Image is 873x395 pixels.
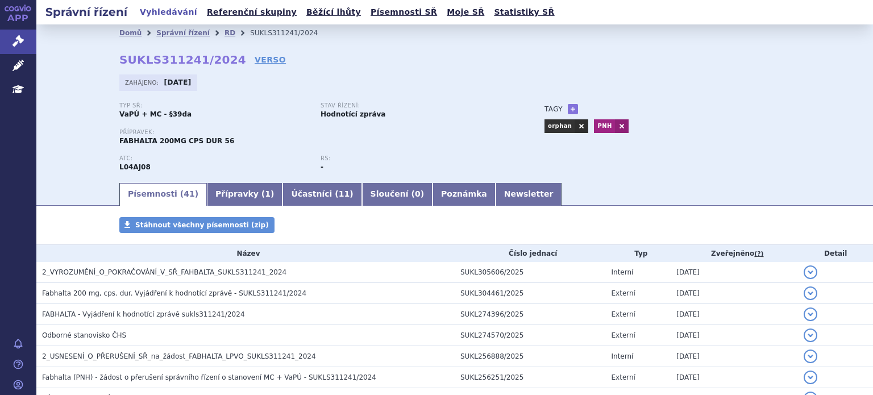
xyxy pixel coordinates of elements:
[606,245,671,262] th: Typ
[119,110,192,118] strong: VaPÚ + MC - §39da
[207,183,282,206] a: Přípravky (1)
[119,183,207,206] a: Písemnosti (41)
[455,283,606,304] td: SUKL304461/2025
[496,183,562,206] a: Newsletter
[225,29,235,37] a: RD
[804,265,817,279] button: detail
[455,304,606,325] td: SUKL274396/2025
[321,102,510,109] p: Stav řízení:
[119,217,275,233] a: Stáhnout všechny písemnosti (zip)
[119,155,309,162] p: ATC:
[125,78,161,87] span: Zahájeno:
[455,262,606,283] td: SUKL305606/2025
[135,221,269,229] span: Stáhnout všechny písemnosti (zip)
[804,350,817,363] button: detail
[42,331,126,339] span: Odborné stanovisko ČHS
[455,325,606,346] td: SUKL274570/2025
[671,304,798,325] td: [DATE]
[490,5,558,20] a: Statistiky SŘ
[671,283,798,304] td: [DATE]
[282,183,361,206] a: Účastníci (11)
[119,137,234,145] span: FABHALTA 200MG CPS DUR 56
[42,352,316,360] span: 2_USNESENÍ_O_PŘERUŠENÍ_SŘ_na_žádost_FABHALTA_LPVO_SUKLS311241_2024
[798,245,873,262] th: Detail
[42,289,306,297] span: Fabhalta 200 mg, cps. dur. Vyjádření k hodnotící zprávě - SUKLS311241/2024
[804,371,817,384] button: detail
[156,29,210,37] a: Správní řízení
[433,183,496,206] a: Poznámka
[804,329,817,342] button: detail
[612,331,635,339] span: Externí
[250,24,332,41] li: SUKLS311241/2024
[612,289,635,297] span: Externí
[303,5,364,20] a: Běžící lhůty
[415,189,421,198] span: 0
[321,163,323,171] strong: -
[119,129,522,136] p: Přípravek:
[671,245,798,262] th: Zveřejněno
[321,110,385,118] strong: Hodnotící zpráva
[321,155,510,162] p: RS:
[367,5,440,20] a: Písemnosti SŘ
[671,262,798,283] td: [DATE]
[119,163,151,171] strong: IPTAKOPAN
[544,119,575,133] a: orphan
[203,5,300,20] a: Referenční skupiny
[362,183,433,206] a: Sloučení (0)
[455,245,606,262] th: Číslo jednací
[443,5,488,20] a: Moje SŘ
[804,307,817,321] button: detail
[804,286,817,300] button: detail
[671,367,798,388] td: [DATE]
[42,310,245,318] span: FABHALTA - Vyjádření k hodnotící zprávě sukls311241/2024
[119,53,246,66] strong: SUKLS311241/2024
[136,5,201,20] a: Vyhledávání
[184,189,194,198] span: 41
[568,104,578,114] a: +
[42,373,376,381] span: Fabhalta (PNH) - žádost o přerušení správního řízení o stanovení MC + VaPÚ - SUKLS311241/2024
[255,54,286,65] a: VERSO
[164,78,192,86] strong: [DATE]
[671,325,798,346] td: [DATE]
[119,29,142,37] a: Domů
[612,310,635,318] span: Externí
[594,119,614,133] a: PNH
[671,346,798,367] td: [DATE]
[265,189,271,198] span: 1
[42,268,286,276] span: 2_VYROZUMĚNÍ_O_POKRAČOVÁNÍ_V_SŘ_FAHBALTA_SUKLS311241_2024
[36,4,136,20] h2: Správní řízení
[119,102,309,109] p: Typ SŘ:
[455,367,606,388] td: SUKL256251/2025
[544,102,563,116] h3: Tagy
[612,268,634,276] span: Interní
[612,352,634,360] span: Interní
[36,245,455,262] th: Název
[612,373,635,381] span: Externí
[455,346,606,367] td: SUKL256888/2025
[339,189,350,198] span: 11
[754,250,763,258] abbr: (?)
